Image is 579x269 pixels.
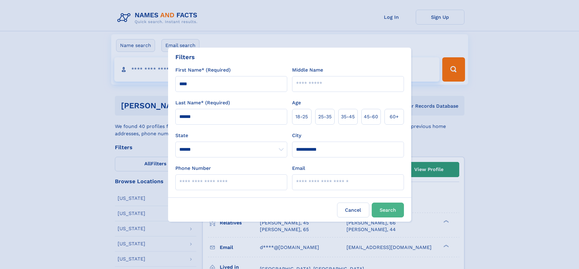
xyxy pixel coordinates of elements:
[372,203,404,217] button: Search
[175,132,287,139] label: State
[175,52,195,62] div: Filters
[175,99,230,106] label: Last Name* (Required)
[292,165,305,172] label: Email
[292,99,301,106] label: Age
[292,132,301,139] label: City
[175,66,231,74] label: First Name* (Required)
[318,113,332,120] span: 25‑35
[175,165,211,172] label: Phone Number
[292,66,323,74] label: Middle Name
[390,113,399,120] span: 60+
[295,113,308,120] span: 18‑25
[337,203,369,217] label: Cancel
[341,113,355,120] span: 35‑45
[364,113,378,120] span: 45‑60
